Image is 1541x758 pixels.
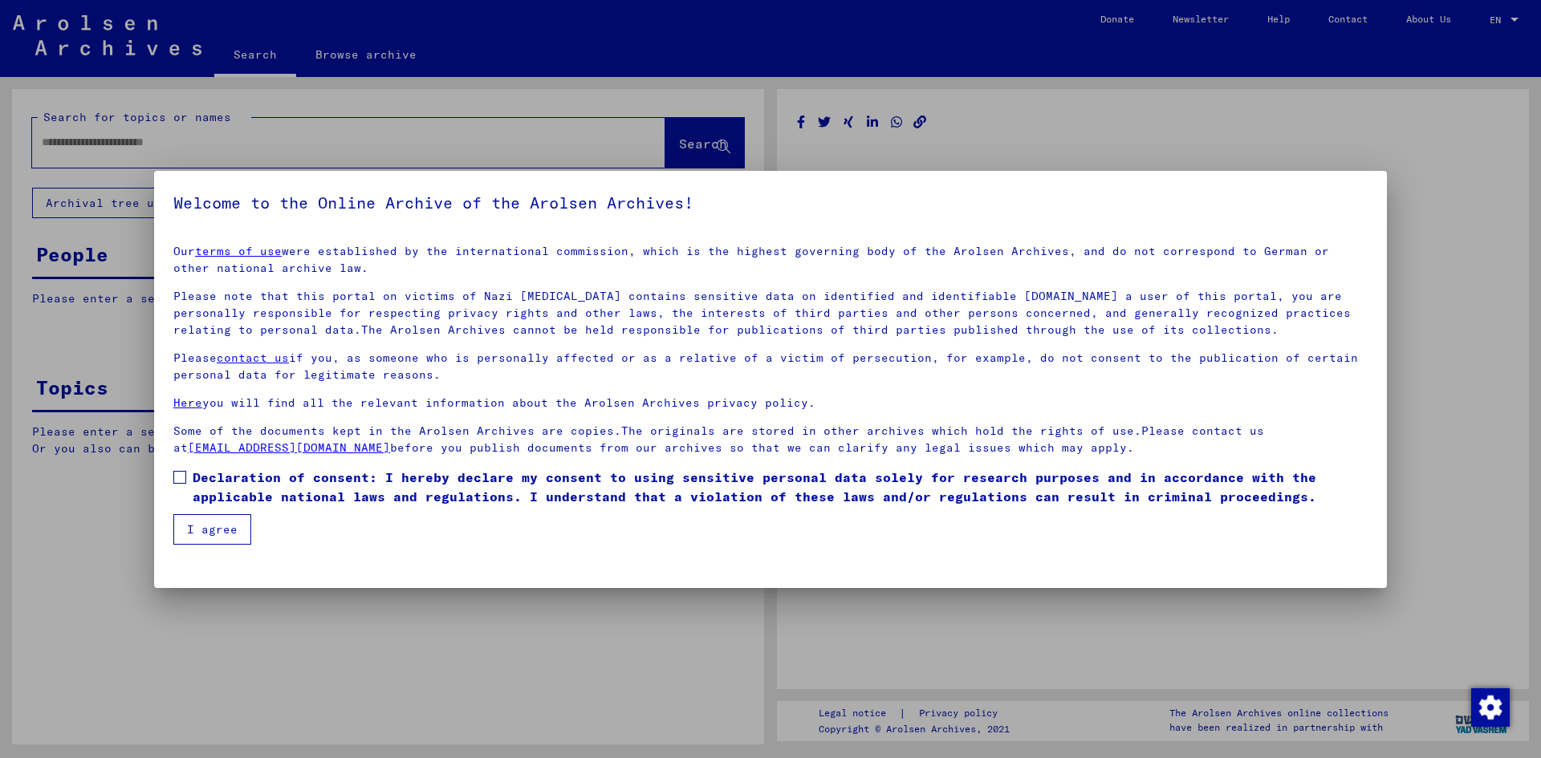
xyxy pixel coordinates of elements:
[173,243,1368,277] p: Our were established by the international commission, which is the highest governing body of the ...
[173,395,202,410] a: Here
[173,514,251,545] button: I agree
[173,423,1368,456] p: Some of the documents kept in the Arolsen Archives are copies.The originals are stored in other a...
[173,350,1368,383] p: Please if you, as someone who is personally affected or as a relative of a victim of persecution,...
[173,395,1368,411] p: you will find all the relevant information about the Arolsen Archives privacy policy.
[188,440,390,455] a: [EMAIL_ADDRESS][DOMAIN_NAME]
[193,468,1368,506] span: Declaration of consent: I hereby declare my consent to using sensitive personal data solely for r...
[217,351,289,365] a: contact us
[195,244,282,258] a: terms of use
[173,288,1368,338] p: Please note that this portal on victims of Nazi [MEDICAL_DATA] contains sensitive data on identif...
[1471,688,1510,727] img: Change consent
[173,190,1368,216] h5: Welcome to the Online Archive of the Arolsen Archives!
